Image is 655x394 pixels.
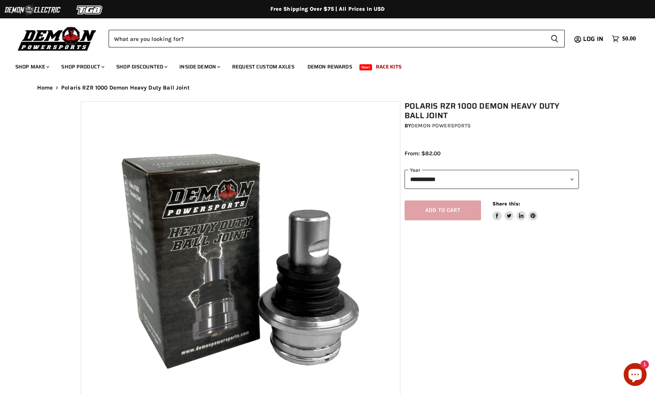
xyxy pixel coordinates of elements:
a: Inside Demon [174,59,225,75]
a: Shop Make [10,59,54,75]
img: Demon Powersports [15,25,99,52]
span: Polaris RZR 1000 Demon Heavy Duty Ball Joint [61,85,190,91]
div: by [405,122,579,130]
a: Shop Product [55,59,109,75]
img: TGB Logo 2 [61,3,119,17]
a: Request Custom Axles [226,59,300,75]
a: Home [37,85,53,91]
h1: Polaris RZR 1000 Demon Heavy Duty Ball Joint [405,101,579,120]
span: $0.00 [622,35,636,42]
nav: Breadcrumbs [22,85,634,91]
ul: Main menu [10,56,634,75]
inbox-online-store-chat: Shopify online store chat [621,363,649,388]
span: From: $82.00 [405,150,440,157]
button: Search [544,30,565,47]
a: Log in [580,36,608,42]
span: New! [359,64,372,70]
form: Product [109,30,565,47]
span: Log in [583,34,603,44]
input: Search [109,30,544,47]
img: Demon Electric Logo 2 [4,3,61,17]
a: Demon Powersports [411,122,471,129]
a: Race Kits [370,59,407,75]
select: year [405,170,579,189]
a: $0.00 [608,33,640,44]
aside: Share this: [492,200,538,221]
a: Shop Discounted [111,59,172,75]
div: Free Shipping Over $75 | All Prices In USD [22,6,634,13]
a: Demon Rewards [302,59,358,75]
span: Share this: [492,201,520,207]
